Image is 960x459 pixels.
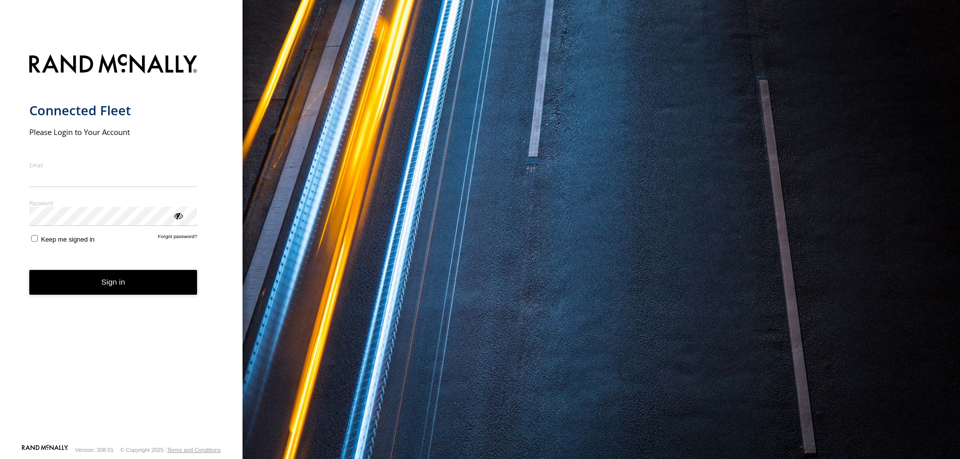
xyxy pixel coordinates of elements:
div: ViewPassword [173,210,183,220]
a: Terms and Conditions [167,447,221,453]
label: Email [29,161,198,169]
img: Rand McNally [29,52,198,78]
button: Sign in [29,270,198,295]
label: Password [29,199,198,207]
div: © Copyright 2025 - [120,447,221,453]
div: Version: 308.01 [75,447,114,453]
a: Visit our Website [22,445,68,455]
h2: Please Login to Your Account [29,127,198,137]
span: Keep me signed in [41,236,94,243]
input: Keep me signed in [31,235,38,242]
form: main [29,48,214,444]
a: Forgot password? [158,234,198,243]
h1: Connected Fleet [29,102,198,119]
